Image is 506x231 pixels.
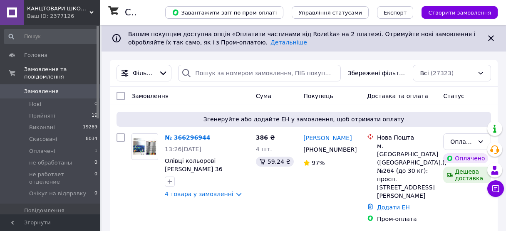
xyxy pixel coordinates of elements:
span: Всі [420,69,429,77]
button: Управління статусами [292,6,369,19]
span: Завантажити звіт по пром-оплаті [172,9,277,16]
span: Управління статусами [298,10,362,16]
span: Створити замовлення [428,10,491,16]
h1: Список замовлень [125,7,209,17]
a: Створити замовлення [413,9,498,15]
span: Оплачені [29,147,55,155]
span: 13:26[DATE] [165,146,201,152]
span: Замовлення та повідомлення [24,66,100,81]
a: Додати ЕН [377,204,410,211]
span: Фільтри [133,69,155,77]
span: Покупець [303,93,333,99]
span: Замовлення [131,93,169,99]
div: Ваш ID: 2377126 [27,12,100,20]
span: Повідомлення [24,207,64,214]
span: 97% [312,160,325,166]
div: Пром-оплата [377,215,437,223]
span: 0 [94,101,97,108]
div: Дешева доставка [443,167,491,183]
span: Статус [443,93,464,99]
div: Оплачено [450,137,474,146]
input: Пошук за номером замовлення, ПІБ покупця, номером телефону, Email, номером накладної [178,65,341,81]
span: Прийняті [29,112,55,120]
span: 0 [94,159,97,167]
span: КАНЦТОВАРИ ШКОЛА ТВОРЧІСТЬ [27,5,89,12]
a: [PERSON_NAME] [303,134,352,142]
div: 59.24 ₴ [256,157,294,167]
button: Завантажити звіт по пром-оплаті [165,6,283,19]
span: (27323) [431,70,454,76]
span: Вашим покупцям доступна опція «Оплатити частинами від Rozetka» на 2 платежі. Отримуйте нові замов... [128,31,475,46]
span: Збережені фільтри: [347,69,406,77]
button: Експорт [377,6,414,19]
button: Чат з покупцем [487,180,504,197]
span: не работает отделение [29,171,94,186]
div: Нова Пошта [377,133,437,142]
span: 0 [94,190,97,197]
a: Детальніше [270,39,307,46]
span: 1 [94,147,97,155]
span: 386 ₴ [256,134,275,141]
a: Олівці кольорові [PERSON_NAME] 36 кольорів [165,157,223,181]
a: Фото товару [131,133,158,160]
a: № 366296944 [165,134,210,141]
span: Згенеруйте або додайте ЕН у замовлення, щоб отримати оплату [120,115,488,123]
span: 0 [94,171,97,186]
span: Експорт [384,10,407,16]
span: Очікує на відправку [29,190,86,197]
input: Пошук [4,29,98,44]
span: 19 [92,112,97,120]
span: Виконані [29,124,55,131]
span: Головна [24,52,47,59]
span: Доставка та оплата [367,93,428,99]
img: Фото товару [132,138,158,155]
span: 19269 [83,124,97,131]
span: Cума [256,93,271,99]
span: Нові [29,101,41,108]
span: 4 шт. [256,146,272,152]
button: Створити замовлення [422,6,498,19]
div: Оплачено [443,153,488,163]
a: 4 товара у замовленні [165,191,233,197]
div: м. [GEOGRAPHIC_DATA] ([GEOGRAPHIC_DATA].), №264 (до 30 кг): просп. [STREET_ADDRESS][PERSON_NAME] [377,142,437,200]
span: 8034 [86,135,97,143]
span: не обработаны [29,159,72,167]
span: Замовлення [24,88,59,95]
span: [PHONE_NUMBER] [303,146,357,153]
span: Скасовані [29,135,57,143]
